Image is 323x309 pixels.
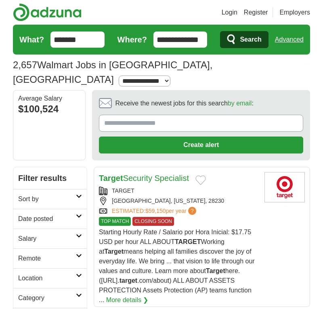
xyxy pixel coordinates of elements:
[99,217,131,226] span: TOP MATCH
[132,217,174,226] span: CLOSING SOON
[99,174,123,183] strong: Target
[106,295,149,305] a: More details ❯
[115,99,253,108] span: Receive the newest jobs for this search :
[104,248,124,255] strong: Target
[279,8,310,17] a: Employers
[13,248,87,268] a: Remote
[13,167,87,189] h2: Filter results
[18,102,80,116] div: $100,524
[240,32,261,48] span: Search
[264,172,305,202] img: Target logo
[13,59,212,85] h1: Walmart Jobs in [GEOGRAPHIC_DATA], [GEOGRAPHIC_DATA]
[13,58,37,72] span: 2,657
[99,229,255,303] span: Starting Hourly Rate / Salario por Hora Inicial: $17.75 USD per hour ALL ABOUT Working at means h...
[13,3,82,21] img: Adzuna logo
[18,234,76,244] h2: Salary
[13,229,87,248] a: Salary
[18,194,76,204] h2: Sort by
[222,8,237,17] a: Login
[18,214,76,224] h2: Date posted
[206,267,225,274] strong: Target
[18,254,76,263] h2: Remote
[19,34,44,46] label: What?
[188,207,196,215] span: ?
[18,273,76,283] h2: Location
[145,208,166,214] span: $59,150
[220,31,268,48] button: Search
[99,197,258,205] div: [GEOGRAPHIC_DATA], [US_STATE], 28230
[120,277,137,284] strong: target
[275,32,304,48] a: Advanced
[228,100,252,107] a: by email
[117,34,147,46] label: Where?
[112,207,198,215] a: ESTIMATED:$59,150per year?
[13,189,87,209] a: Sort by
[13,288,87,308] a: Category
[18,293,76,303] h2: Category
[18,95,80,102] div: Average Salary
[99,137,303,153] button: Create alert
[112,187,134,194] a: TARGET
[244,8,268,17] a: Register
[175,238,201,245] strong: TARGET
[99,174,189,183] a: TargetSecurity Specialist
[195,175,206,185] button: Add to favorite jobs
[13,268,87,288] a: Location
[13,209,87,229] a: Date posted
